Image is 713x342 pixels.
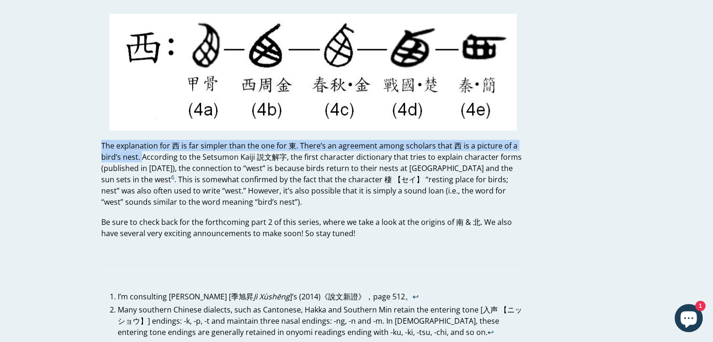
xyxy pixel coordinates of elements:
a: 6 [171,174,174,185]
a: ↩ [413,291,419,302]
p: I’m consulting [PERSON_NAME] [季旭昇 ]’s (2014)《說文新證》，page 512。 [118,290,525,302]
em: Jì Xùshēng [254,291,290,301]
p: Be sure to check back for the forthcoming part 2 of this series, where we take a look at the orig... [101,216,525,238]
sup: 6 [171,173,174,181]
p: The explanation for 西 is far simpler than the one for 東. There’s an agreement among scholars that... [101,140,525,207]
a: ↩ [488,327,494,337]
p: Many southern Chinese dialects, such as Cantonese, Hakka and Southern Min retain the entering ton... [118,304,525,337]
inbox-online-store-chat: Shopify online store chat [672,304,705,335]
